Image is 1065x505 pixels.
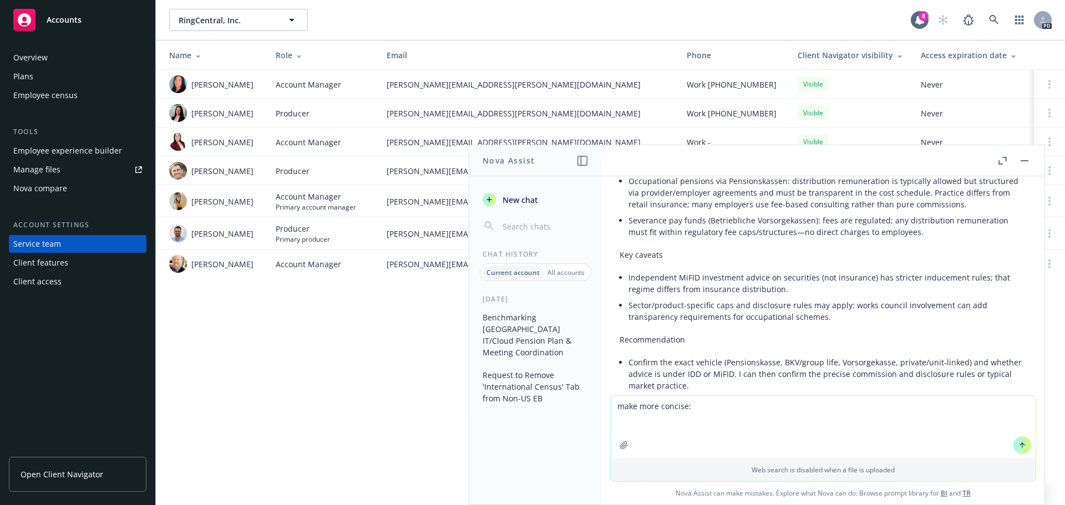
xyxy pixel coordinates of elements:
[47,16,82,24] span: Accounts
[9,68,146,85] a: Plans
[9,142,146,160] a: Employee experience builder
[276,191,356,202] span: Account Manager
[620,334,1027,345] p: Recommendation
[486,268,540,277] p: Current account
[387,49,669,61] div: Email
[191,196,253,207] span: [PERSON_NAME]
[921,136,1025,148] span: Never
[687,49,780,61] div: Phone
[387,108,669,119] span: [PERSON_NAME][EMAIL_ADDRESS][PERSON_NAME][DOMAIN_NAME]
[9,273,146,290] a: Client access
[191,258,253,270] span: [PERSON_NAME]
[169,162,187,180] img: photo
[169,255,187,273] img: photo
[169,75,187,93] img: photo
[932,9,954,31] a: Start snowing
[962,488,971,498] a: TR
[169,192,187,210] img: photo
[687,108,777,119] span: Work [PHONE_NUMBER]
[276,136,341,148] span: Account Manager
[9,86,146,104] a: Employee census
[921,49,1025,61] div: Access expiration date
[9,126,146,137] div: Tools
[169,225,187,242] img: photo
[191,108,253,119] span: [PERSON_NAME]
[478,190,593,210] button: New chat
[191,79,253,90] span: [PERSON_NAME]
[483,155,535,166] h1: Nova Assist
[478,308,593,361] button: Benchmarking [GEOGRAPHIC_DATA] IT/Cloud Pension Plan & Meeting Coordination
[983,9,1005,31] a: Search
[179,14,275,26] span: RingCentral, Inc.
[469,294,602,304] div: [DATE]
[9,49,146,67] a: Overview
[13,235,61,253] div: Service team
[9,220,146,231] div: Account settings
[276,49,369,61] div: Role
[13,68,33,85] div: Plans
[13,161,60,178] div: Manage files
[606,482,1040,504] span: Nova Assist can make mistakes. Explore what Nova can do: Browse prompt library for and
[13,254,68,272] div: Client features
[919,11,929,21] div: 8
[9,235,146,253] a: Service team
[798,135,829,149] div: Visible
[276,202,356,212] span: Primary account manager
[169,104,187,122] img: photo
[387,136,669,148] span: [PERSON_NAME][EMAIL_ADDRESS][PERSON_NAME][DOMAIN_NAME]
[620,249,1027,261] p: Key caveats
[628,212,1027,240] li: Severance pay funds (Betriebliche Vorsorgekassen): fees are regulated; any distribution remunerat...
[1008,9,1031,31] a: Switch app
[9,4,146,35] a: Accounts
[387,258,669,270] span: [PERSON_NAME][EMAIL_ADDRESS][PERSON_NAME][DOMAIN_NAME]
[921,108,1025,119] span: Never
[387,79,669,90] span: [PERSON_NAME][EMAIL_ADDRESS][PERSON_NAME][DOMAIN_NAME]
[628,269,1027,297] li: Independent MiFID investment advice on securities (not insurance) has stricter inducement rules; ...
[957,9,980,31] a: Report a Bug
[276,165,310,177] span: Producer
[169,49,258,61] div: Name
[628,297,1027,325] li: Sector/product-specific caps and disclosure rules may apply; works council involvement can add tr...
[387,196,669,207] span: [PERSON_NAME][EMAIL_ADDRESS][PERSON_NAME][DOMAIN_NAME]
[628,354,1027,394] li: Confirm the exact vehicle (Pensionskasse, BKV/group life, Vorsorgekasse, private/unit‑linked) and...
[276,108,310,119] span: Producer
[798,106,829,120] div: Visible
[191,136,253,148] span: [PERSON_NAME]
[13,86,78,104] div: Employee census
[169,9,308,31] button: RingCentral, Inc.
[9,254,146,272] a: Client features
[628,173,1027,212] li: Occupational pensions via Pensionskassen: distribution remuneration is typically allowed but stru...
[13,142,122,160] div: Employee experience builder
[798,77,829,91] div: Visible
[13,49,48,67] div: Overview
[276,234,330,244] span: Primary producer
[469,249,602,259] div: Chat History
[9,180,146,197] a: Nova compare
[611,396,1036,458] textarea: make more concise:
[191,228,253,239] span: [PERSON_NAME]
[500,194,538,206] span: New chat
[547,268,585,277] p: All accounts
[687,79,777,90] span: Work [PHONE_NUMBER]
[387,165,669,177] span: [PERSON_NAME][EMAIL_ADDRESS][PERSON_NAME][DOMAIN_NAME]
[276,223,330,234] span: Producer
[798,49,903,61] div: Client Navigator visibility
[387,228,669,239] span: [PERSON_NAME][EMAIL_ADDRESS][PERSON_NAME][DOMAIN_NAME]
[478,366,593,407] button: Request to Remove 'International Census' Tab from Non-US EB
[921,79,1025,90] span: Never
[9,161,146,178] a: Manage files
[687,136,711,148] span: Work -
[191,165,253,177] span: [PERSON_NAME]
[276,258,341,270] span: Account Manager
[276,79,341,90] span: Account Manager
[13,180,67,197] div: Nova compare
[13,273,62,290] div: Client access
[21,468,103,480] span: Open Client Navigator
[617,465,1029,475] p: Web search is disabled when a file is uploaded
[941,488,947,498] a: BI
[169,133,187,151] img: photo
[500,218,589,234] input: Search chats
